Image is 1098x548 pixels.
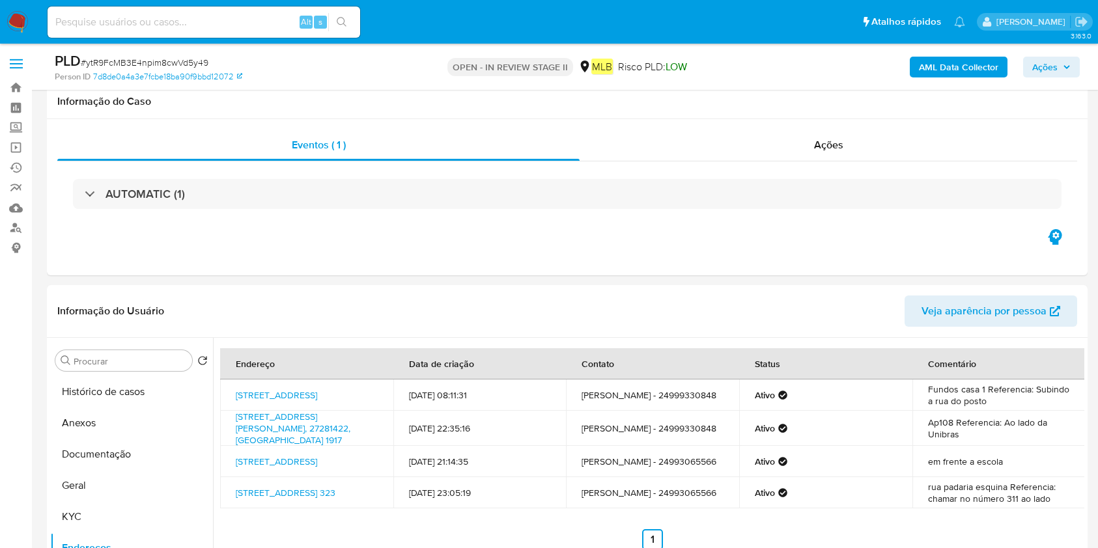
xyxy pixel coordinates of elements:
span: Atalhos rápidos [871,15,941,29]
span: s [318,16,322,28]
td: [PERSON_NAME] - 24999330848 [566,411,739,446]
th: Comentário [912,348,1086,379]
td: Ap108 Referencia: Ao lado da Unibras [912,411,1086,446]
p: juliane.miranda@mercadolivre.com [996,16,1070,28]
td: [PERSON_NAME] - 24999330848 [566,379,739,411]
td: rua padaria esquina Referencia: chamar no número 311 ao lado [912,477,1086,508]
span: Ações [814,137,843,152]
button: Histórico de casos [50,376,213,407]
button: search-icon [328,13,355,31]
b: PLD [55,50,81,71]
button: Ações [1023,57,1080,77]
p: OPEN - IN REVIEW STAGE II [447,58,573,76]
a: 7d8de0a4a3e7fcbe18ba90f9bbd12072 [93,71,242,83]
b: Person ID [55,71,91,83]
button: Procurar [61,355,71,366]
button: Veja aparência por pessoa [905,295,1077,327]
button: AML Data Collector [910,57,1007,77]
button: Retornar ao pedido padrão [197,355,208,370]
td: [DATE] 08:11:31 [393,379,567,411]
th: Status [739,348,912,379]
span: Veja aparência por pessoa [922,295,1047,327]
td: [DATE] 21:14:35 [393,446,567,477]
td: Fundos casa 1 Referencia: Subindo a rua do posto [912,379,1086,411]
button: KYC [50,501,213,532]
td: em frente a escola [912,446,1086,477]
strong: Ativo [755,389,775,401]
th: Endereço [220,348,393,379]
button: Geral [50,470,213,501]
td: [DATE] 22:35:16 [393,411,567,446]
span: Alt [301,16,311,28]
h3: AUTOMATIC (1) [106,187,185,201]
h1: Informação do Caso [57,95,1077,108]
strong: Ativo [755,456,775,467]
th: Data de criação [393,348,567,379]
th: Contato [566,348,739,379]
input: Procurar [74,355,187,367]
a: [STREET_ADDRESS][PERSON_NAME], 27281422, [GEOGRAPHIC_DATA] 1917 [236,410,350,446]
div: AUTOMATIC (1) [73,179,1062,209]
button: Anexos [50,407,213,439]
button: Documentação [50,439,213,470]
strong: Ativo [755,487,775,499]
span: # ytR9FcMB3E4npim8cwVd5y49 [81,56,208,69]
strong: Ativo [755,422,775,434]
td: [DATE] 23:05:19 [393,477,567,508]
a: Notificações [954,16,965,27]
b: AML Data Collector [919,57,998,77]
input: Pesquise usuários ou casos... [48,14,360,31]
span: Eventos ( 1 ) [292,137,346,152]
span: Risco PLD: [618,60,687,74]
a: [STREET_ADDRESS] 323 [236,486,335,499]
span: LOW [666,59,687,74]
a: [STREET_ADDRESS] [236,389,317,402]
td: [PERSON_NAME] - 24993065566 [566,477,739,508]
td: [PERSON_NAME] - 24993065566 [566,446,739,477]
h1: Informação do Usuário [57,305,164,318]
a: [STREET_ADDRESS] [236,455,317,468]
em: MLB [591,59,613,74]
span: Ações [1032,57,1058,77]
a: Sair [1075,15,1088,29]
